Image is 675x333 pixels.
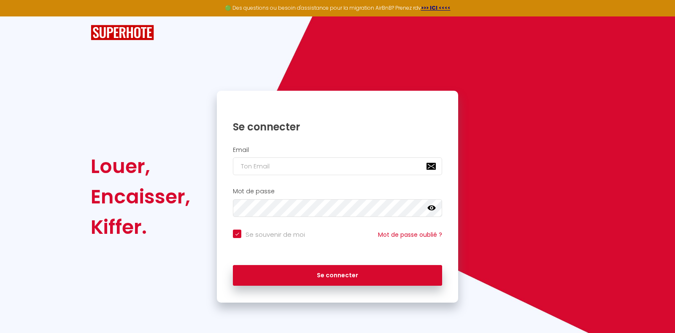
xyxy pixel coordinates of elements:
[233,188,442,195] h2: Mot de passe
[233,146,442,154] h2: Email
[233,120,442,133] h1: Se connecter
[91,151,190,181] div: Louer,
[421,4,451,11] a: >>> ICI <<<<
[91,25,154,41] img: SuperHote logo
[233,157,442,175] input: Ton Email
[233,265,442,286] button: Se connecter
[91,181,190,212] div: Encaisser,
[378,230,442,239] a: Mot de passe oublié ?
[91,212,190,242] div: Kiffer.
